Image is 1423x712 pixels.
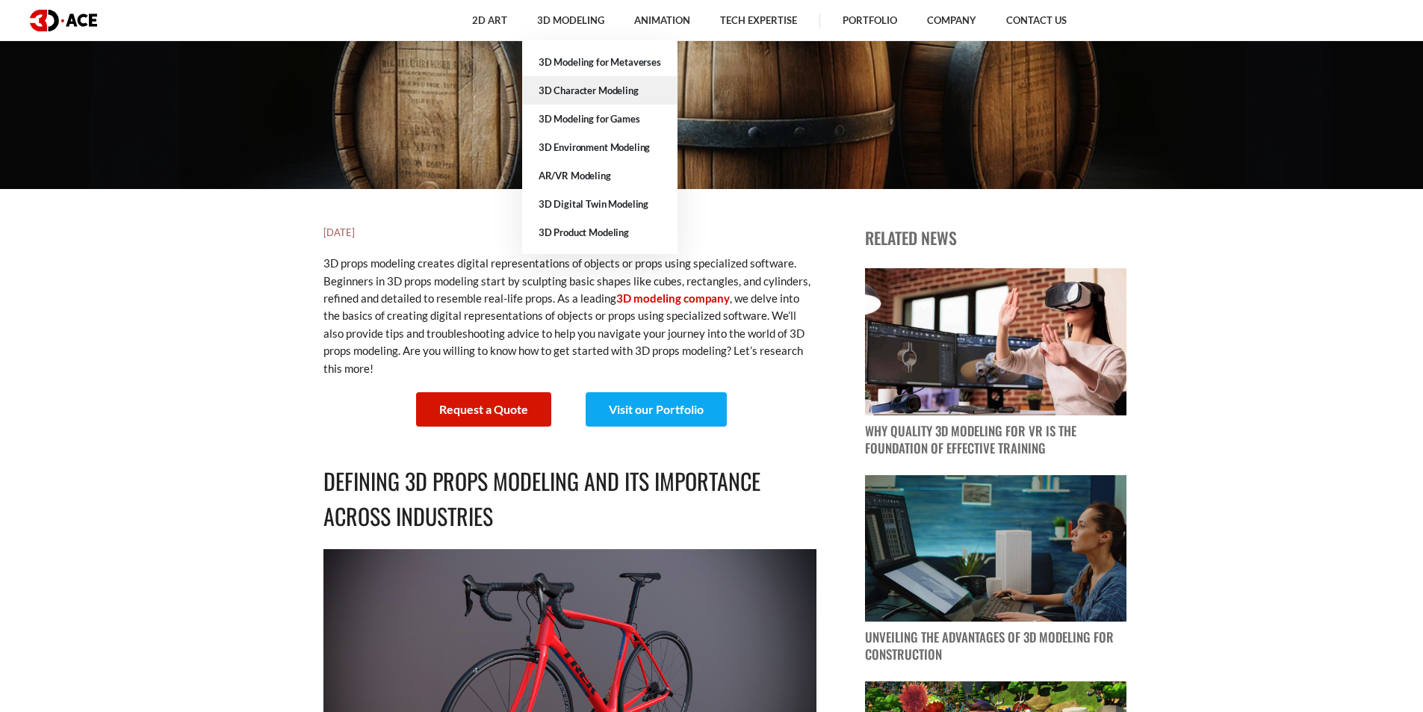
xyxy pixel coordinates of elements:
a: Request a Quote [416,392,551,427]
p: Unveiling the Advantages of 3D Modeling for Construction [865,629,1126,663]
a: blog post image Why Quality 3D Modeling for VR Is the Foundation of Effective Training [865,268,1126,457]
img: blog post image [865,475,1126,622]
a: 3D Character Modeling [522,76,678,105]
p: Related news [865,225,1126,250]
p: Why Quality 3D Modeling for VR Is the Foundation of Effective Training [865,423,1126,457]
h2: Defining 3D Props Modeling and Its Importance Across Industries [323,464,816,534]
a: 3D modeling company [616,291,730,305]
img: logo dark [30,10,97,31]
a: AR/VR Modeling [522,161,678,190]
a: 3D Product Modeling [522,218,678,247]
a: 3D Modeling for Games [522,105,678,133]
a: blog post image Unveiling the Advantages of 3D Modeling for Construction [865,475,1126,664]
a: 3D Environment Modeling [522,133,678,161]
h5: [DATE] [323,225,816,240]
a: Visit our Portfolio [586,392,727,427]
p: 3D props modeling creates digital representations of objects or props using specialized software.... [323,255,816,377]
a: 3D Modeling for Metaverses [522,48,678,76]
img: blog post image [865,268,1126,415]
a: 3D Digital Twin Modeling [522,190,678,218]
